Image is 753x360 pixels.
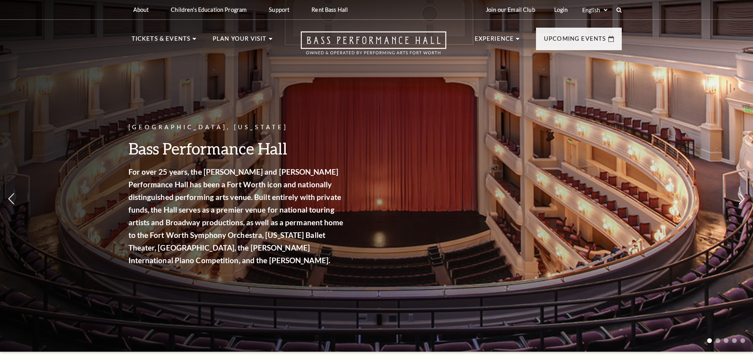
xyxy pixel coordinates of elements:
[475,34,514,48] p: Experience
[581,6,609,14] select: Select:
[213,34,267,48] p: Plan Your Visit
[133,6,149,13] p: About
[128,123,346,132] p: [GEOGRAPHIC_DATA], [US_STATE]
[544,34,606,48] p: Upcoming Events
[311,6,348,13] p: Rent Bass Hall
[171,6,247,13] p: Children's Education Program
[132,34,191,48] p: Tickets & Events
[128,167,343,265] strong: For over 25 years, the [PERSON_NAME] and [PERSON_NAME] Performance Hall has been a Fort Worth ico...
[128,138,346,158] h3: Bass Performance Hall
[269,6,289,13] p: Support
